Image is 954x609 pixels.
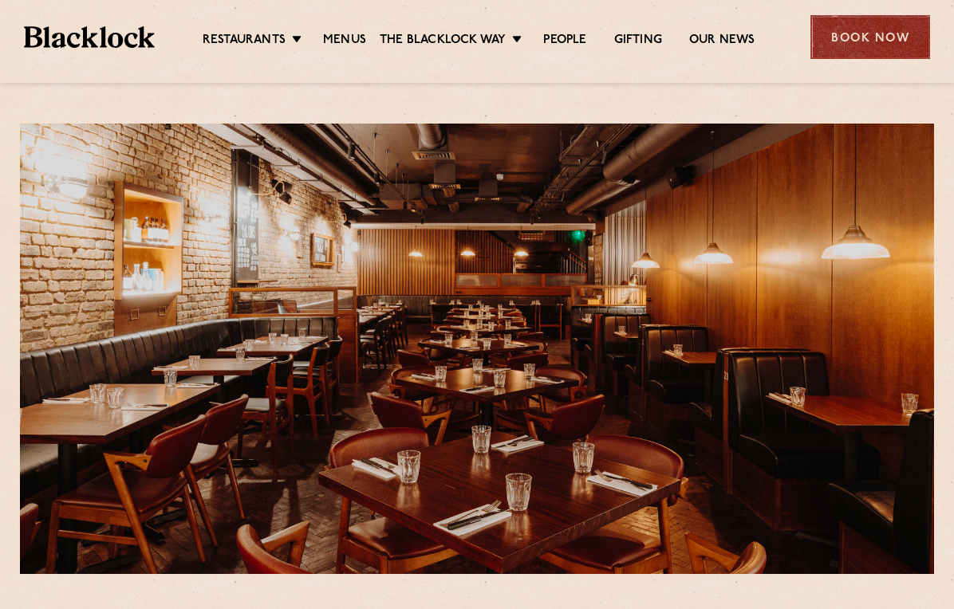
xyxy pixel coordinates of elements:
[543,33,586,50] a: People
[614,33,662,50] a: Gifting
[24,26,155,49] img: BL_Textured_Logo-footer-cropped.svg
[689,33,755,50] a: Our News
[810,15,930,59] div: Book Now
[203,33,286,50] a: Restaurants
[380,33,506,50] a: The Blacklock Way
[323,33,366,50] a: Menus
